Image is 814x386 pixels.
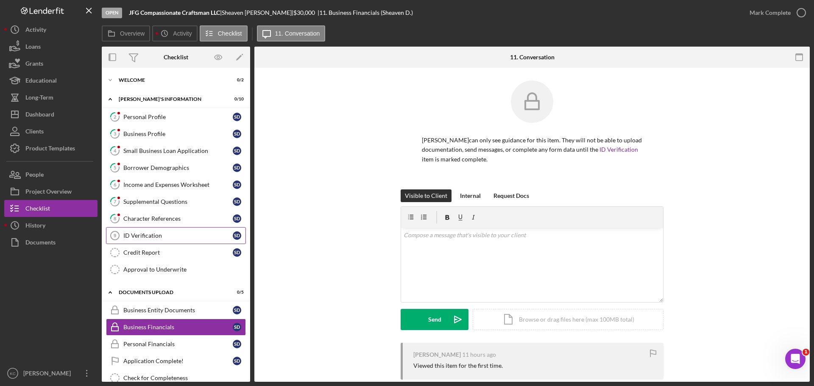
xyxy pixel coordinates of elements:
[413,362,503,369] div: Viewed this item for the first time.
[102,8,122,18] div: Open
[129,9,222,16] div: |
[4,217,98,234] a: History
[25,166,44,185] div: People
[4,365,98,382] button: KC[PERSON_NAME]
[123,164,233,171] div: Borrower Demographics
[229,290,244,295] div: 0 / 5
[123,358,233,364] div: Application Complete!
[4,166,98,183] button: People
[123,215,233,222] div: Character References
[119,78,223,83] div: WELCOME
[489,189,533,202] button: Request Docs
[233,357,241,365] div: S D
[293,9,315,16] span: $30,000
[152,25,197,42] button: Activity
[123,198,233,205] div: Supplemental Questions
[173,30,192,37] label: Activity
[123,114,233,120] div: Personal Profile
[106,336,246,353] a: Personal FinancialsSD
[123,147,233,154] div: Small Business Loan Application
[25,123,44,142] div: Clients
[4,183,98,200] a: Project Overview
[25,183,72,202] div: Project Overview
[123,375,245,381] div: Check for Completeness
[123,307,233,314] div: Business Entity Documents
[106,176,246,193] a: 6Income and Expenses WorksheetSD
[233,340,241,348] div: S D
[119,97,223,102] div: [PERSON_NAME]'S INFORMATION
[106,353,246,369] a: Application Complete!SD
[318,9,413,16] div: | 11. Business Financials (Sheaven D.)
[106,108,246,125] a: 2Personal ProfileSD
[25,72,57,91] div: Educational
[25,140,75,159] div: Product Templates
[750,4,791,21] div: Mark Complete
[25,38,41,57] div: Loans
[123,131,233,137] div: Business Profile
[741,4,810,21] button: Mark Complete
[106,210,246,227] a: 8Character ReferencesSD
[114,148,117,153] tspan: 4
[275,30,320,37] label: 11. Conversation
[164,54,188,61] div: Checklist
[106,125,246,142] a: 3Business ProfileSD
[4,140,98,157] button: Product Templates
[233,231,241,240] div: S D
[233,248,241,257] div: S D
[114,114,116,119] tspan: 2
[25,200,50,219] div: Checklist
[114,131,116,136] tspan: 3
[114,199,117,204] tspan: 7
[510,54,555,61] div: 11. Conversation
[123,249,233,256] div: Credit Report
[25,234,56,253] div: Documents
[4,38,98,55] button: Loans
[785,349,806,369] iframe: Intercom live chat
[123,341,233,347] div: Personal Financials
[25,21,46,40] div: Activity
[401,309,468,330] button: Send
[123,324,233,330] div: Business Financials
[106,142,246,159] a: 4Small Business Loan ApplicationSD
[129,9,220,16] b: JFG Compassionate Craftsman LLC
[493,189,529,202] div: Request Docs
[114,216,116,221] tspan: 8
[120,30,145,37] label: Overview
[114,182,117,187] tspan: 6
[233,164,241,172] div: S D
[106,244,246,261] a: Credit ReportSD
[4,200,98,217] a: Checklist
[25,89,53,108] div: Long-Term
[599,146,638,153] a: ID Verification
[222,9,293,16] div: Sheaven [PERSON_NAME] |
[405,189,447,202] div: Visible to Client
[4,72,98,89] button: Educational
[233,323,241,331] div: S D
[4,55,98,72] a: Grants
[4,89,98,106] button: Long-Term
[114,165,116,170] tspan: 5
[257,25,326,42] button: 11. Conversation
[413,351,461,358] div: [PERSON_NAME]
[4,106,98,123] button: Dashboard
[106,227,246,244] a: 9ID VerificationSD
[4,234,98,251] button: Documents
[200,25,248,42] button: Checklist
[4,123,98,140] button: Clients
[460,189,481,202] div: Internal
[233,147,241,155] div: S D
[114,233,116,238] tspan: 9
[422,136,642,164] p: [PERSON_NAME] can only see guidance for this item. They will not be able to upload documentation,...
[123,181,233,188] div: Income and Expenses Worksheet
[229,97,244,102] div: 0 / 10
[401,189,452,202] button: Visible to Client
[4,21,98,38] button: Activity
[25,55,43,74] div: Grants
